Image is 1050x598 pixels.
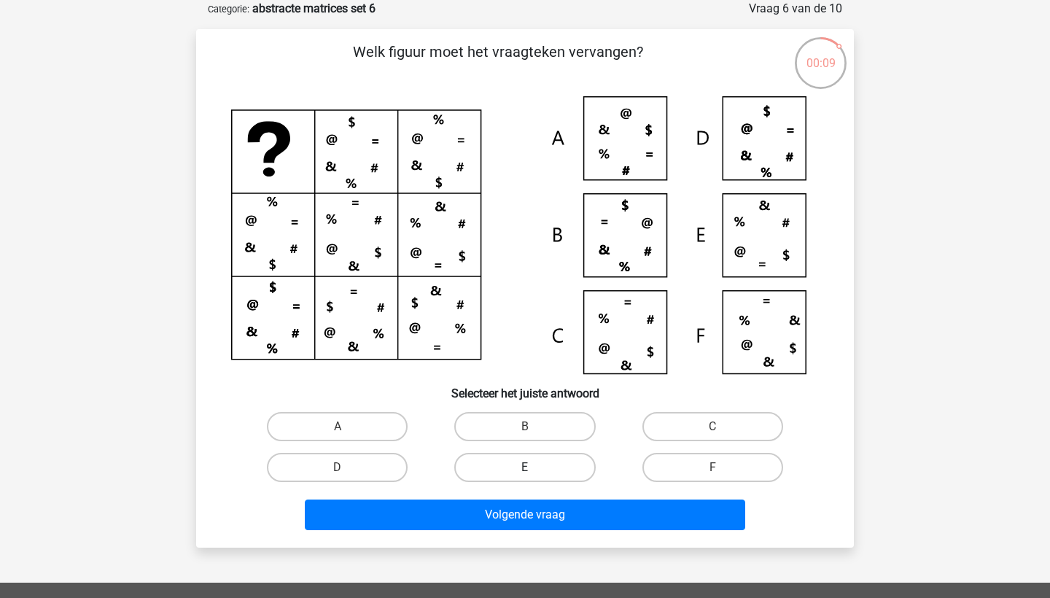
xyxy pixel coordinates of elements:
label: C [642,412,783,441]
label: D [267,453,408,482]
label: F [642,453,783,482]
small: Categorie: [208,4,249,15]
label: B [454,412,595,441]
strong: abstracte matrices set 6 [252,1,376,15]
button: Volgende vraag [305,500,746,530]
h6: Selecteer het juiste antwoord [219,375,831,400]
div: 00:09 [793,36,848,72]
label: E [454,453,595,482]
p: Welk figuur moet het vraagteken vervangen? [219,41,776,85]
label: A [267,412,408,441]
